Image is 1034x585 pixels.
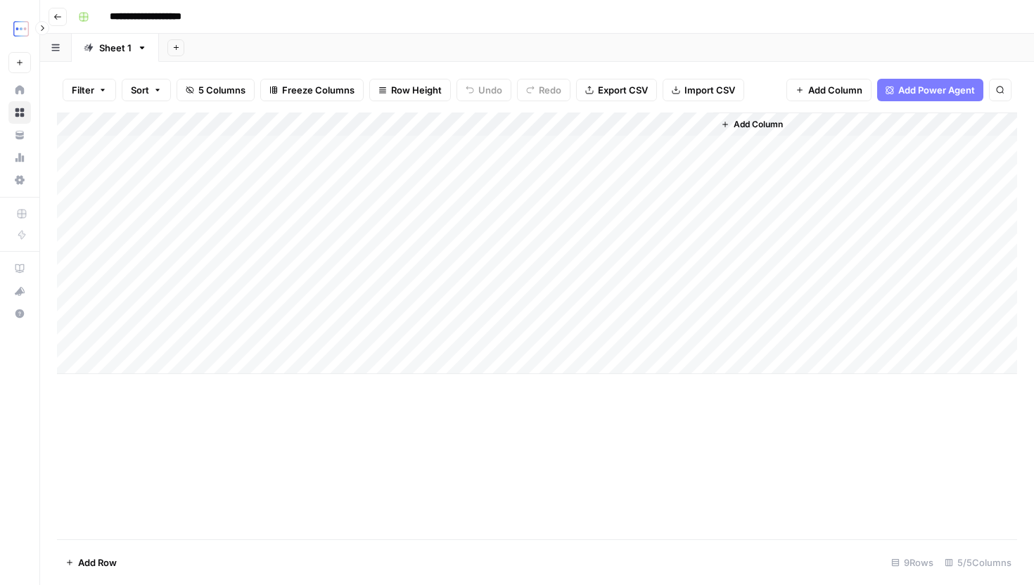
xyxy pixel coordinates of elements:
span: Undo [478,83,502,97]
div: Sheet 1 [99,41,132,55]
button: Workspace: TripleDart [8,11,31,46]
a: Sheet 1 [72,34,159,62]
span: Redo [539,83,561,97]
button: Redo [517,79,570,101]
span: 5 Columns [198,83,245,97]
span: Sort [131,83,149,97]
span: Export CSV [598,83,648,97]
span: Add Row [78,555,117,570]
span: Freeze Columns [282,83,355,97]
button: What's new? [8,280,31,302]
div: 5/5 Columns [939,551,1017,574]
button: Row Height [369,79,451,101]
button: Help + Support [8,302,31,325]
button: Add Column [715,115,789,134]
span: Add Power Agent [898,83,975,97]
button: Add Row [57,551,125,574]
button: Import CSV [663,79,744,101]
a: Settings [8,169,31,191]
span: Row Height [391,83,442,97]
button: Freeze Columns [260,79,364,101]
span: Add Column [808,83,862,97]
a: Browse [8,101,31,124]
span: Import CSV [684,83,735,97]
div: What's new? [9,281,30,302]
span: Filter [72,83,94,97]
button: Export CSV [576,79,657,101]
a: Your Data [8,124,31,146]
a: Home [8,79,31,101]
span: Add Column [734,118,783,131]
button: Sort [122,79,171,101]
button: 5 Columns [177,79,255,101]
a: Usage [8,146,31,169]
button: Filter [63,79,116,101]
div: 9 Rows [886,551,939,574]
button: Add Column [786,79,872,101]
button: Add Power Agent [877,79,983,101]
button: Undo [457,79,511,101]
img: TripleDart Logo [8,16,34,41]
a: AirOps Academy [8,257,31,280]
